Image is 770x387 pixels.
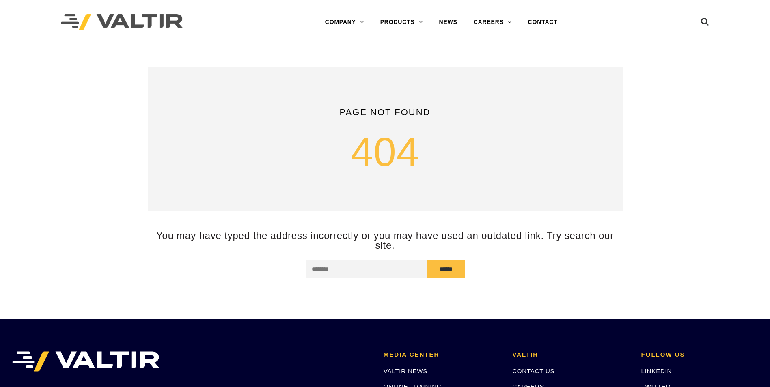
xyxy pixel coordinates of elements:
[12,351,160,372] img: VALTIR
[384,351,500,358] h2: MEDIA CENTER
[431,14,466,30] a: NEWS
[160,129,610,174] h1: 404
[512,368,554,374] a: CONTACT US
[160,107,610,117] h3: Page not found
[372,14,431,30] a: PRODUCTS
[61,14,183,31] img: Valtir
[512,351,629,358] h2: VALTIR
[641,351,758,358] h2: FOLLOW US
[384,368,427,374] a: VALTIR NEWS
[466,14,520,30] a: CAREERS
[317,14,372,30] a: COMPANY
[148,231,623,250] p: You may have typed the address incorrectly or you may have used an outdated link. Try search our ...
[641,368,672,374] a: LINKEDIN
[520,14,566,30] a: CONTACT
